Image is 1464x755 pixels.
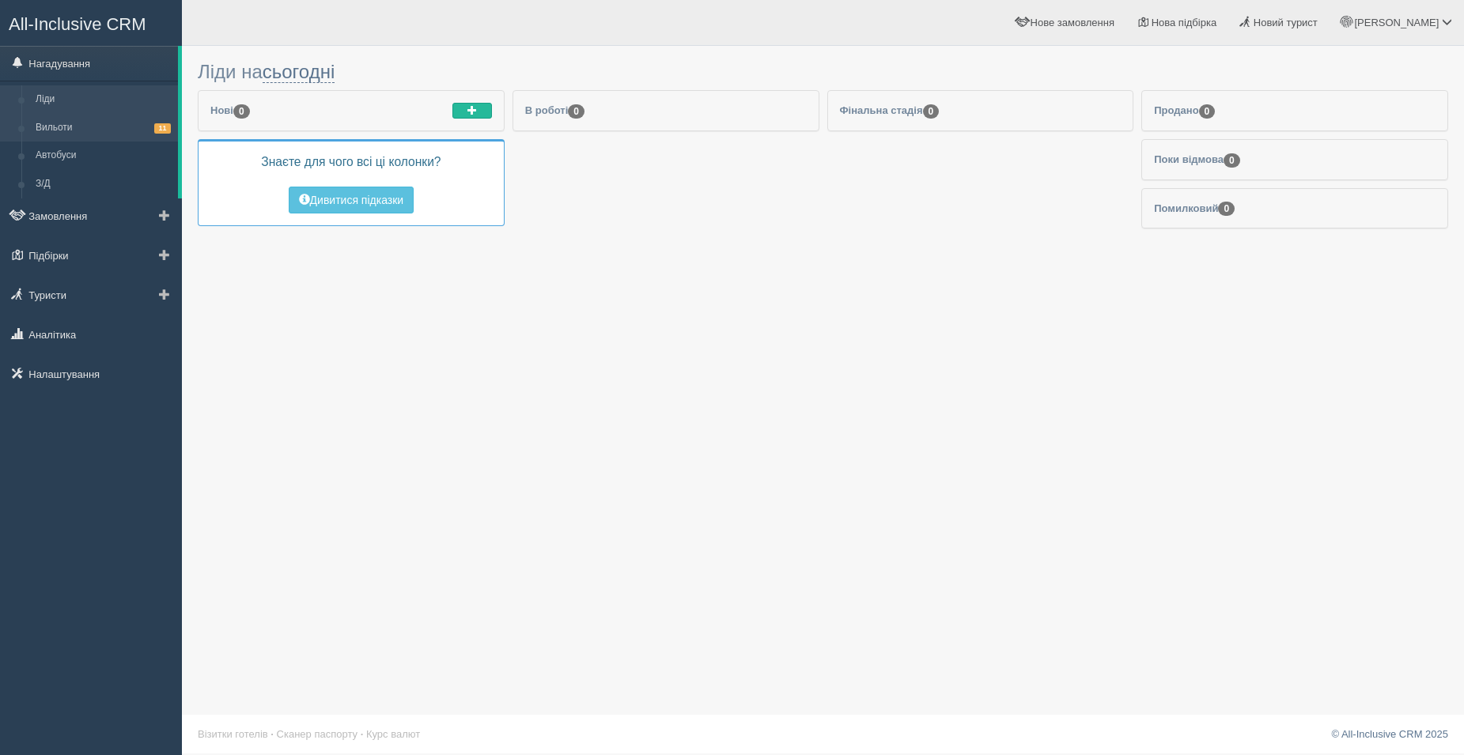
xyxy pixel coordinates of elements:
span: [PERSON_NAME] [1354,17,1439,28]
span: · [361,728,364,740]
span: 0 [568,104,584,119]
button: Дивитися підказки [289,187,414,213]
span: All-Inclusive CRM [9,14,146,34]
span: 11 [154,123,171,134]
a: Візитки готелів [198,728,268,740]
span: 0 [233,104,250,119]
span: Нові [210,104,250,116]
span: 0 [1199,104,1216,119]
span: 0 [1218,202,1235,216]
span: 0 [923,104,940,119]
span: В роботі [525,104,584,116]
h3: Ліди на [198,62,1448,82]
a: З/Д [28,170,178,198]
span: 0 [1224,153,1240,168]
span: Знаєте для чого всі ці колонки? [261,155,441,168]
a: Автобуси [28,142,178,170]
a: Вильоти11 [28,114,178,142]
a: Ліди [28,85,178,114]
a: Сканер паспорту [277,728,357,740]
span: Нова підбірка [1152,17,1217,28]
span: Поки відмова [1154,153,1239,165]
span: Продано [1154,104,1215,116]
span: Новий турист [1254,17,1318,28]
span: · [270,728,274,740]
a: сьогодні [263,61,335,83]
span: Фінальна стадія [840,104,940,116]
span: Нове замовлення [1031,17,1114,28]
a: © All-Inclusive CRM 2025 [1331,728,1448,740]
a: Курс валют [366,728,420,740]
span: Помилковий [1154,202,1235,214]
a: All-Inclusive CRM [1,1,181,44]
